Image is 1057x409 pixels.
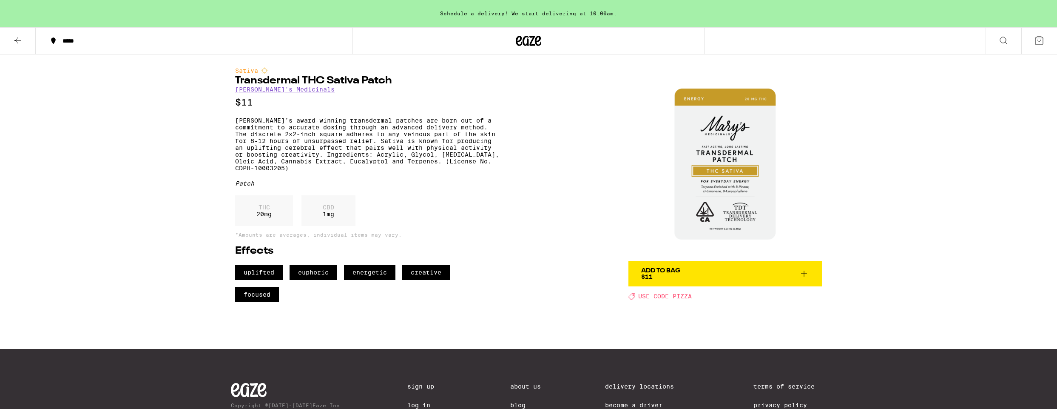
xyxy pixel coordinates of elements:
a: Delivery Locations [605,383,689,390]
h2: Effects [235,246,499,256]
button: Add To Bag$11 [628,261,822,286]
span: creative [402,265,450,280]
a: Privacy Policy [753,402,826,409]
a: Log In [407,402,446,409]
span: focused [235,287,279,302]
a: Terms of Service [753,383,826,390]
span: energetic [344,265,395,280]
a: [PERSON_NAME]'s Medicinals [235,86,335,93]
span: uplifted [235,265,283,280]
p: $11 [235,97,499,108]
span: $11 [641,273,653,280]
span: euphoric [290,265,337,280]
div: Patch [235,180,499,187]
p: THC [256,204,272,211]
div: 20 mg [235,195,293,226]
div: Sativa [235,67,499,74]
p: [PERSON_NAME]’s award-winning transdermal patches are born out of a commitment to accurate dosing... [235,117,499,172]
img: Mary's Medicinals - Transdermal THC Sativa Patch [628,67,822,261]
span: USE CODE PIZZA [638,293,692,300]
a: Become a Driver [605,402,689,409]
img: sativaColor.svg [261,67,268,74]
p: CBD [323,204,334,211]
h1: Transdermal THC Sativa Patch [235,76,499,86]
a: About Us [510,383,541,390]
a: Blog [510,402,541,409]
div: Add To Bag [641,268,680,274]
a: Sign Up [407,383,446,390]
p: *Amounts are averages, individual items may vary. [235,232,499,237]
div: 1 mg [301,195,355,226]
